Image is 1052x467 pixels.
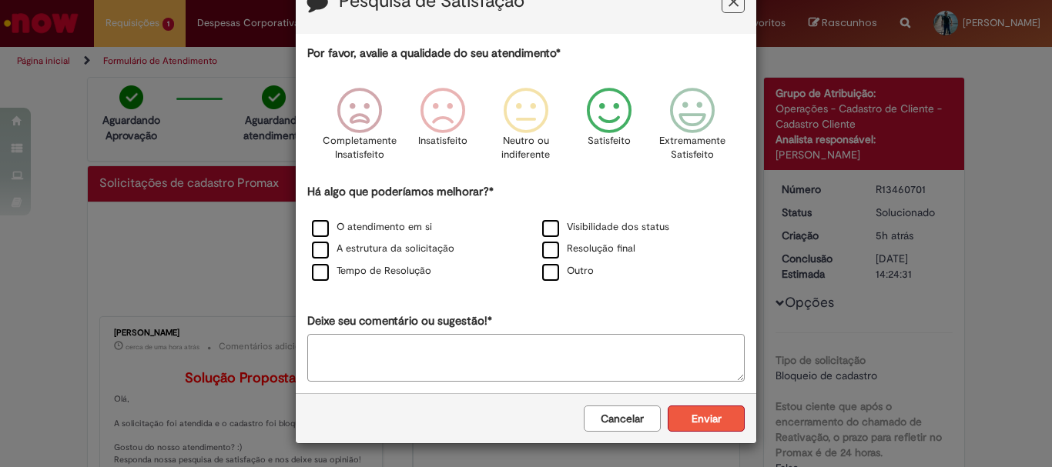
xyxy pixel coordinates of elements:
label: Visibilidade dos status [542,220,669,235]
label: O atendimento em si [312,220,432,235]
button: Enviar [668,405,745,432]
div: Neutro ou indiferente [487,76,565,182]
p: Completamente Insatisfeito [323,134,397,162]
label: Por favor, avalie a qualidade do seu atendimento* [307,45,561,62]
p: Satisfeito [588,134,631,148]
div: Extremamente Satisfeito [653,76,732,182]
p: Neutro ou indiferente [498,134,554,162]
div: Satisfeito [570,76,648,182]
p: Insatisfeito [418,134,467,148]
label: Outro [542,264,594,279]
label: Resolução final [542,242,635,256]
label: Deixe seu comentário ou sugestão!* [307,313,492,329]
label: A estrutura da solicitação [312,242,454,256]
label: Tempo de Resolução [312,264,431,279]
p: Extremamente Satisfeito [659,134,725,162]
div: Completamente Insatisfeito [320,76,398,182]
div: Há algo que poderíamos melhorar?* [307,184,745,283]
div: Insatisfeito [404,76,482,182]
button: Cancelar [584,405,661,432]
